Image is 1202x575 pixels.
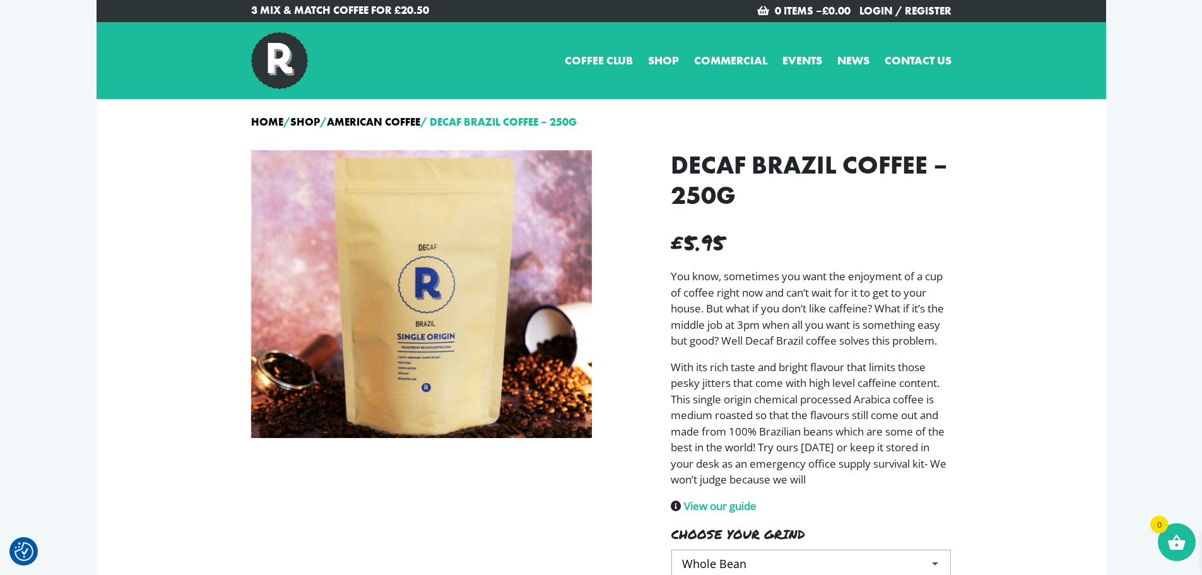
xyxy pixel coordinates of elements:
[822,4,828,18] span: £
[859,4,952,18] a: Login / Register
[837,52,869,69] a: News
[671,525,811,543] label: Choose your grind
[885,52,952,69] a: Contact us
[251,3,592,19] a: 3 Mix & Match Coffee for £20.50
[671,268,952,349] p: You know, sometimes you want the enjoyment of a cup of coffee right now and can’t wait for it to ...
[775,4,851,18] a: 0 items –£0.00
[251,114,952,131] nav: Breadcrumb
[1150,516,1168,533] span: 0
[565,52,633,69] a: Coffee Club
[671,227,725,258] bdi: 5.95
[684,499,757,513] a: View our guide
[251,115,283,129] a: Home
[782,52,822,69] a: Events
[671,227,683,258] span: £
[648,52,679,69] a: Shop
[290,115,320,129] a: Shop
[671,150,952,211] h1: Decaf Brazil Coffee – 250g
[694,52,767,69] a: Commercial
[251,32,308,89] img: Relish Coffee
[15,542,33,561] img: Revisit consent button
[822,4,851,18] bdi: 0.00
[15,542,33,561] button: Consent Preferences
[327,115,420,129] a: American Coffee
[671,359,952,488] p: With its rich taste and bright flavour that limits those pesky jitters that come with high level ...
